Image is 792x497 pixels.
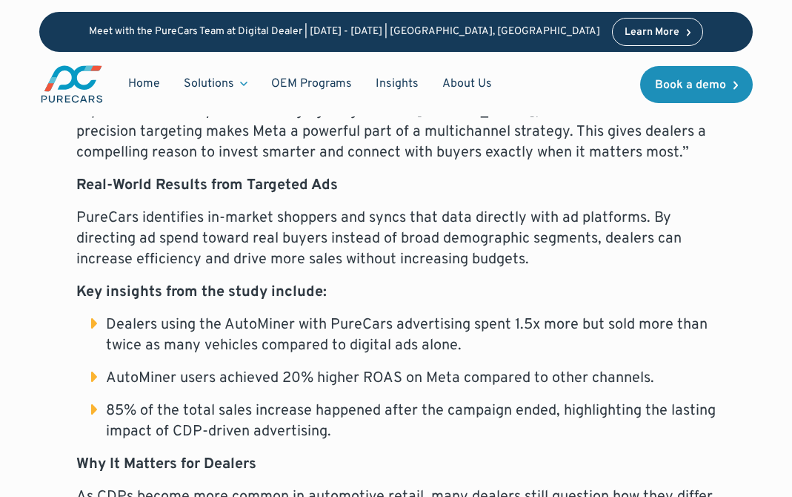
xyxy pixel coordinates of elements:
[76,208,716,270] p: PureCars identifies in-market shoppers and syncs that data directly with ad platforms. By directi...
[640,66,753,103] a: Book a demo
[625,27,679,38] div: Learn More
[430,70,504,98] a: About Us
[39,64,104,105] img: purecars logo
[116,70,172,98] a: Home
[172,70,259,98] div: Solutions
[184,76,234,92] div: Solutions
[76,176,338,195] strong: Real-World Results from Targeted Ads
[39,64,104,105] a: main
[259,70,364,98] a: OEM Programs
[91,401,716,442] li: 85% of the total sales increase happened after the campaign ended, highlighting the lasting impac...
[364,70,430,98] a: Insights
[76,455,256,474] strong: Why It Matters for Dealers
[89,26,600,39] p: Meet with the PureCars Team at Digital Dealer | [DATE] - [DATE] | [GEOGRAPHIC_DATA], [GEOGRAPHIC_...
[91,315,716,356] li: Dealers using the AutoMiner with PureCars advertising spent 1.5x more but sold more than twice as...
[91,368,716,389] li: AutoMiner users achieved 20% higher ROAS on Meta compared to other channels.
[655,79,726,91] div: Book a demo
[76,283,327,302] strong: Key insights from the study include:
[612,18,704,46] a: Learn More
